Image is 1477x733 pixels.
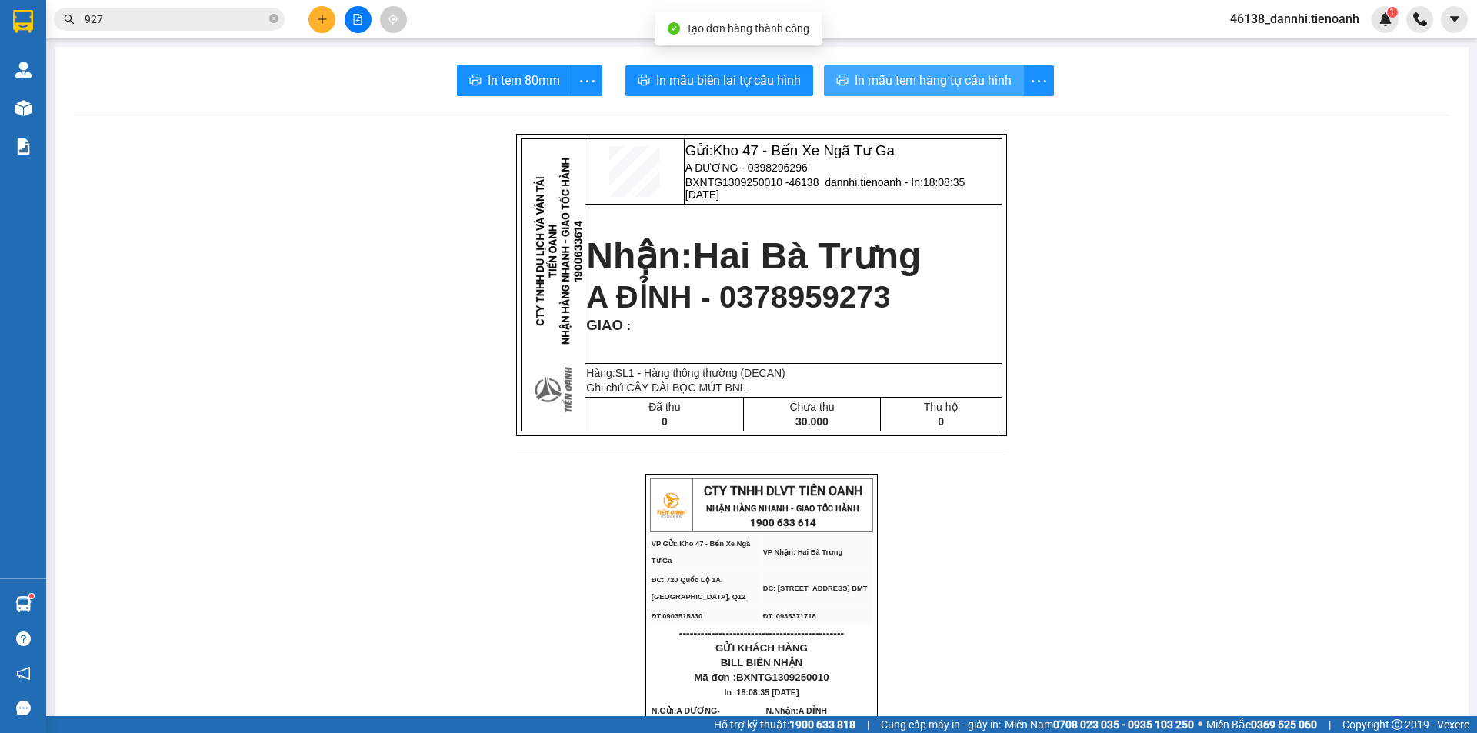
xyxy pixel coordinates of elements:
strong: Nhận: [586,235,921,276]
span: search [64,14,75,25]
span: A ĐỈNH - [766,706,848,732]
img: icon-new-feature [1379,12,1392,26]
span: 1 - Hàng thông thường (DECAN) [628,367,785,379]
span: plus [317,14,328,25]
strong: 1900 633 614 [750,517,816,528]
button: caret-down [1441,6,1468,33]
strong: Nhận: [8,112,230,195]
strong: 0369 525 060 [1251,718,1317,731]
span: Tạo đơn hàng thành công [686,22,809,35]
span: BXNTG1309250010 - [685,176,965,201]
span: 0 [938,415,944,428]
span: ĐC: [STREET_ADDRESS] BMT [763,585,868,592]
span: Hai Bà Trưng [693,235,922,276]
span: 46138_dannhi.tienoanh - In: [685,176,965,201]
span: BXNTG1309250010 [736,671,829,683]
span: | [867,716,869,733]
span: Miền Nam [1005,716,1194,733]
span: VP Nhận: Hai Bà Trưng [763,548,842,556]
span: ĐT: 0935371718 [763,612,816,620]
span: Hỗ trợ kỹ thuật: [714,716,855,733]
button: plus [308,6,335,33]
sup: 1 [29,594,34,598]
span: Chưa thu [789,401,834,413]
sup: 1 [1387,7,1398,18]
span: CTY TNHH DLVT TIẾN OANH [704,484,862,498]
span: In : [725,688,799,697]
span: Hàng:SL [586,367,785,379]
span: Thu hộ [924,401,959,413]
span: A ĐỈNH - 0378959273 [586,280,890,314]
span: : [623,320,631,332]
img: warehouse-icon [15,62,32,78]
span: ---------------------------------------------- [679,627,844,639]
span: Ghi chú: [586,381,745,394]
span: Miền Bắc [1206,716,1317,733]
span: 30.000 [795,415,829,428]
span: Kho 47 - Bến Xe Ngã Tư Ga [70,8,256,42]
img: logo [652,486,690,525]
img: warehouse-icon [15,596,32,612]
span: close-circle [269,14,278,23]
img: logo-vxr [13,10,33,33]
span: VP Gửi: Kho 47 - Bến Xe Ngã Tư Ga [652,540,750,565]
button: file-add [345,6,372,33]
span: 46138_dannhi.tienoanh - In: [70,75,210,102]
span: more [572,72,602,91]
button: aim [380,6,407,33]
span: ĐT:0903515330 [652,612,702,620]
span: AN HƯNG - 0963943911 [70,45,208,58]
img: phone-icon [1413,12,1427,26]
span: caret-down [1448,12,1462,26]
span: In tem 80mm [488,71,560,90]
span: Cung cấp máy in - giấy in: [881,716,1001,733]
input: Tìm tên, số ĐT hoặc mã đơn [85,11,266,28]
button: printerIn mẫu biên lai tự cấu hình [625,65,813,96]
span: Kho 47 - Bến Xe Ngã Tư Ga [713,142,895,158]
span: Gửi: [685,142,895,158]
span: ĐC: 720 Quốc Lộ 1A, [GEOGRAPHIC_DATA], Q12 [652,576,746,601]
span: GIAO [586,317,623,333]
span: close-circle [269,12,278,27]
span: file-add [352,14,363,25]
button: printerIn mẫu tem hàng tự cấu hình [824,65,1024,96]
span: 1 [1389,7,1395,18]
span: In mẫu biên lai tự cấu hình [656,71,801,90]
span: Mã đơn : [694,671,829,683]
span: A DƯƠNG [676,706,717,715]
span: CÂY DÀI BỌC MÚT BNL [626,381,745,394]
img: solution-icon [15,138,32,155]
span: aim [388,14,398,25]
button: more [1023,65,1054,96]
span: message [16,701,31,715]
span: check-circle [668,22,680,35]
strong: NHẬN HÀNG NHANH - GIAO TỐC HÀNH [706,504,859,514]
span: 18:08:35 [DATE] [685,176,965,201]
span: N.Nhận: [766,706,848,732]
strong: 1900 633 818 [789,718,855,731]
span: In mẫu tem hàng tự cấu hình [855,71,1012,90]
span: printer [836,74,849,88]
span: printer [469,74,482,88]
span: 16:43:19 [DATE] [84,89,174,102]
strong: 0708 023 035 - 0935 103 250 [1053,718,1194,731]
img: warehouse-icon [15,100,32,116]
span: BILL BIÊN NHẬN [721,657,803,668]
span: | [1329,716,1331,733]
span: copyright [1392,719,1402,730]
button: more [572,65,602,96]
span: BXNTG1309250009 - [70,62,210,102]
button: printerIn tem 80mm [457,65,572,96]
span: more [1024,72,1053,91]
span: 0 [662,415,668,428]
span: ⚪️ [1198,721,1202,728]
span: 18:08:35 [DATE] [737,688,799,697]
span: printer [638,74,650,88]
span: Đã thu [648,401,680,413]
span: Gửi: [70,8,256,42]
span: question-circle [16,631,31,646]
span: 46138_dannhi.tienoanh [1218,9,1372,28]
span: notification [16,666,31,681]
span: GỬI KHÁCH HÀNG [715,642,808,654]
span: A DƯƠNG - 0398296296 [685,162,808,174]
